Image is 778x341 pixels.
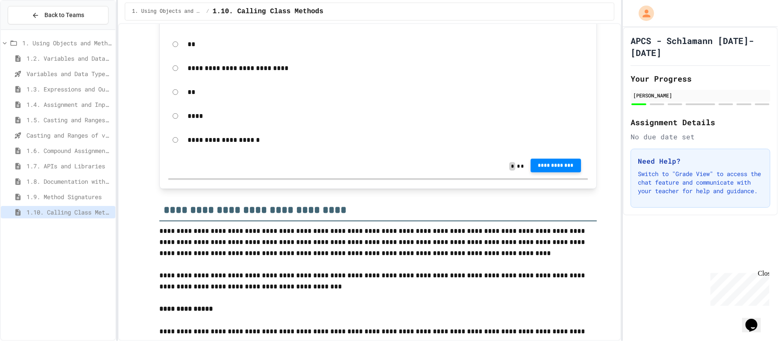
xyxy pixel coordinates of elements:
div: Chat with us now!Close [3,3,59,54]
span: 1.8. Documentation with Comments and Preconditions [26,177,112,186]
span: 1.10. Calling Class Methods [213,6,323,17]
span: 1.6. Compound Assignment Operators [26,146,112,155]
iframe: chat widget [707,270,769,306]
span: Variables and Data Types - Quiz [26,69,112,78]
p: Switch to "Grade View" to access the chat feature and communicate with your teacher for help and ... [638,170,763,195]
div: No due date set [631,132,770,142]
span: 1.10. Calling Class Methods [26,208,112,217]
span: 1. Using Objects and Methods [132,8,203,15]
h2: Your Progress [631,73,770,85]
span: 1.4. Assignment and Input [26,100,112,109]
div: My Account [630,3,656,23]
h2: Assignment Details [631,116,770,128]
span: / [206,8,209,15]
span: 1.3. Expressions and Output [New] [26,85,112,94]
iframe: chat widget [742,307,769,332]
h3: Need Help? [638,156,763,166]
h1: APCS - Schlamann [DATE]-[DATE] [631,35,770,59]
span: Casting and Ranges of variables - Quiz [26,131,112,140]
span: 1.2. Variables and Data Types [26,54,112,63]
span: 1.9. Method Signatures [26,192,112,201]
div: [PERSON_NAME] [633,91,768,99]
span: Back to Teams [44,11,84,20]
span: 1. Using Objects and Methods [22,38,112,47]
span: 1.5. Casting and Ranges of Values [26,115,112,124]
span: 1.7. APIs and Libraries [26,162,112,170]
button: Back to Teams [8,6,109,24]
